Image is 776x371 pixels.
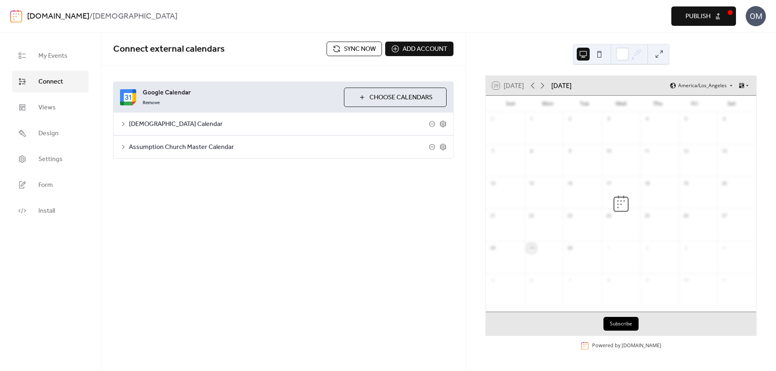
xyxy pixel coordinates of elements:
[720,179,729,188] div: 20
[604,212,613,220] div: 24
[12,174,89,196] a: Form
[603,317,639,331] button: Subscribe
[93,9,177,24] b: [DEMOGRAPHIC_DATA]
[143,88,337,98] span: Google Calendar
[720,276,729,285] div: 11
[592,342,661,349] div: Powered by
[89,9,93,24] b: /
[604,179,613,188] div: 17
[713,96,750,112] div: Sat
[678,83,727,88] span: America/Los_Angeles
[38,129,59,138] span: Design
[604,276,613,285] div: 8
[566,96,603,112] div: Tue
[643,179,652,188] div: 18
[643,212,652,220] div: 25
[681,147,690,156] div: 12
[527,244,536,253] div: 29
[720,115,729,124] div: 6
[681,276,690,285] div: 10
[671,6,736,26] button: Publish
[565,276,574,285] div: 7
[38,103,56,113] span: Views
[604,147,613,156] div: 10
[565,115,574,124] div: 2
[488,147,497,156] div: 7
[643,115,652,124] div: 4
[12,96,89,118] a: Views
[527,276,536,285] div: 6
[681,244,690,253] div: 3
[681,212,690,220] div: 26
[527,212,536,220] div: 22
[143,100,160,106] span: Remove
[27,9,89,24] a: [DOMAIN_NAME]
[38,77,63,87] span: Connect
[676,96,713,112] div: Fri
[565,179,574,188] div: 16
[403,44,447,54] span: Add account
[129,143,429,152] span: Assumption Church Master Calendar
[12,148,89,170] a: Settings
[643,276,652,285] div: 9
[681,179,690,188] div: 19
[10,10,22,23] img: logo
[488,179,497,188] div: 14
[565,244,574,253] div: 30
[12,71,89,92] a: Connect
[565,147,574,156] div: 9
[38,51,67,61] span: My Events
[720,147,729,156] div: 13
[38,206,55,216] span: Install
[488,244,497,253] div: 28
[12,122,89,144] a: Design
[492,96,529,112] div: Sun
[604,115,613,124] div: 3
[527,179,536,188] div: 15
[603,96,639,112] div: Wed
[113,40,225,58] span: Connect external calendars
[488,276,497,285] div: 5
[643,244,652,253] div: 2
[685,12,711,21] span: Publish
[38,155,63,164] span: Settings
[344,88,447,107] button: Choose Calendars
[527,115,536,124] div: 1
[643,147,652,156] div: 11
[720,244,729,253] div: 4
[551,81,571,90] div: [DATE]
[681,115,690,124] div: 5
[746,6,766,26] div: OM
[327,42,382,56] button: Sync now
[129,119,429,129] span: [DEMOGRAPHIC_DATA] Calendar
[12,45,89,67] a: My Events
[622,342,661,349] a: [DOMAIN_NAME]
[344,44,376,54] span: Sync now
[529,96,566,112] div: Mon
[639,96,676,112] div: Thu
[369,93,432,103] span: Choose Calendars
[604,244,613,253] div: 1
[120,89,136,105] img: google
[385,42,453,56] button: Add account
[488,115,497,124] div: 31
[720,212,729,220] div: 27
[565,212,574,220] div: 23
[12,200,89,222] a: Install
[488,212,497,220] div: 21
[527,147,536,156] div: 8
[38,180,53,190] span: Form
